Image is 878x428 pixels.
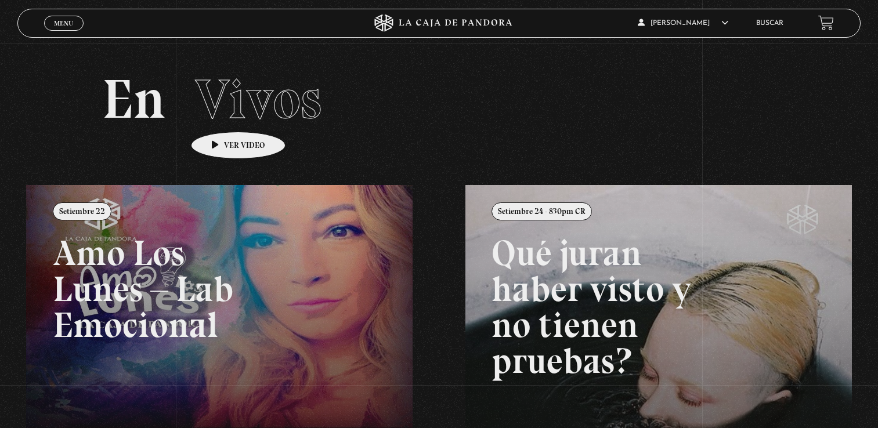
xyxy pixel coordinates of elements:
[195,66,321,132] span: Vivos
[50,30,77,38] span: Cerrar
[54,20,73,27] span: Menu
[102,72,776,127] h2: En
[818,15,834,31] a: View your shopping cart
[638,20,728,27] span: [PERSON_NAME]
[756,20,783,27] a: Buscar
